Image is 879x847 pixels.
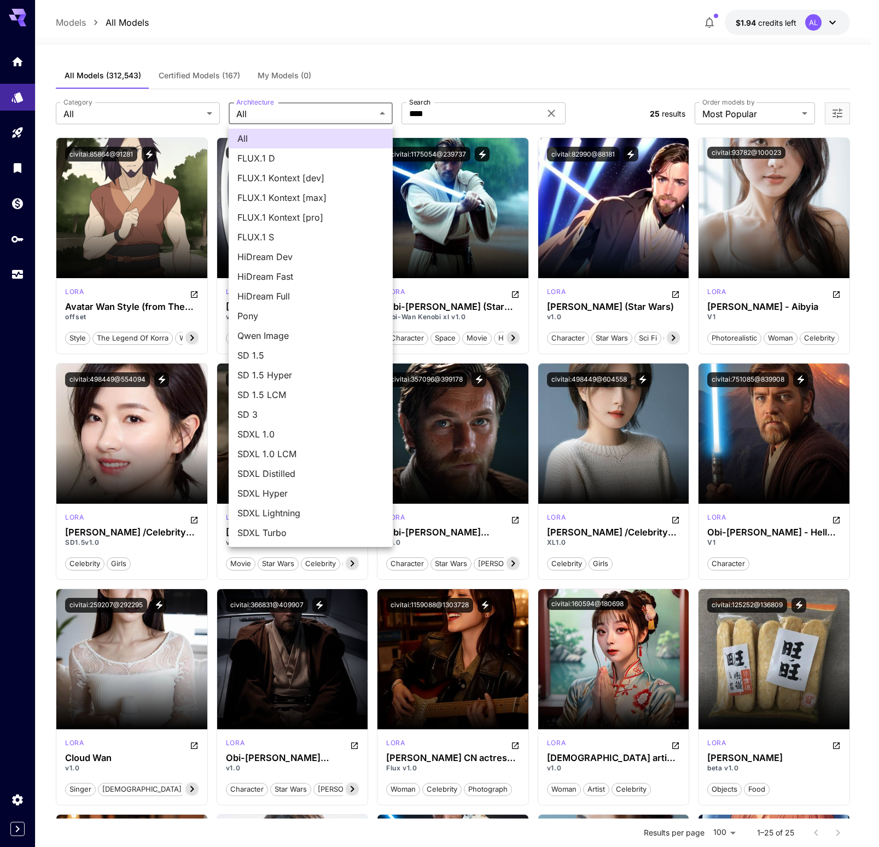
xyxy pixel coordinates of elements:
[237,171,384,185] span: FLUX.1 Kontext [dev]
[237,231,384,244] span: FLUX.1 S
[237,290,384,303] span: HiDream Full
[237,428,384,441] span: SDXL 1.0
[237,506,384,520] span: SDXL Lightning
[237,329,384,342] span: Qwen Image
[237,152,384,165] span: FLUX.1 D
[237,408,384,421] span: SD 3
[237,487,384,500] span: SDXL Hyper
[237,388,384,401] span: SD 1.5 LCM
[237,132,384,145] span: All
[237,250,384,263] span: HiDream Dev
[237,191,384,204] span: FLUX.1 Kontext [max]
[237,526,384,539] span: SDXL Turbo
[237,368,384,382] span: SD 1.5 Hyper
[237,309,384,322] span: Pony
[237,270,384,283] span: HiDream Fast
[237,211,384,224] span: FLUX.1 Kontext [pro]
[237,467,384,480] span: SDXL Distilled
[237,349,384,362] span: SD 1.5
[237,447,384,460] span: SDXL 1.0 LCM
